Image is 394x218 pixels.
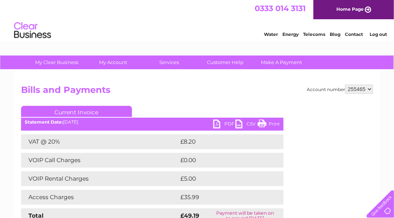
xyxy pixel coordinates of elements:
a: 0333 014 3131 [255,4,306,13]
a: Contact [345,31,363,37]
a: CSV [235,120,258,130]
a: Blog [330,31,340,37]
td: £5.00 [179,171,266,186]
a: Log out [370,31,387,37]
td: £0.00 [179,153,266,168]
a: Telecoms [303,31,325,37]
div: Clear Business is a trading name of Verastar Limited (registered in [GEOGRAPHIC_DATA] No. 3667643... [23,4,372,36]
a: My Clear Business [27,56,88,69]
img: logo.png [14,19,51,42]
td: £35.99 [179,190,269,205]
b: Statement Date: [25,119,63,125]
a: Make A Payment [251,56,312,69]
a: Customer Help [195,56,256,69]
h2: Bills and Payments [21,85,373,99]
td: Access Charges [21,190,179,205]
td: VOIP Call Charges [21,153,179,168]
a: Services [139,56,200,69]
td: £8.20 [179,134,266,149]
a: Energy [282,31,299,37]
a: Water [264,31,278,37]
a: Current Invoice [21,106,132,117]
a: Print [258,120,280,130]
a: My Account [83,56,144,69]
td: VAT @ 20% [21,134,179,149]
div: Account number [307,85,373,94]
td: VOIP Rental Charges [21,171,179,186]
a: PDF [213,120,235,130]
div: [DATE] [21,120,283,125]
